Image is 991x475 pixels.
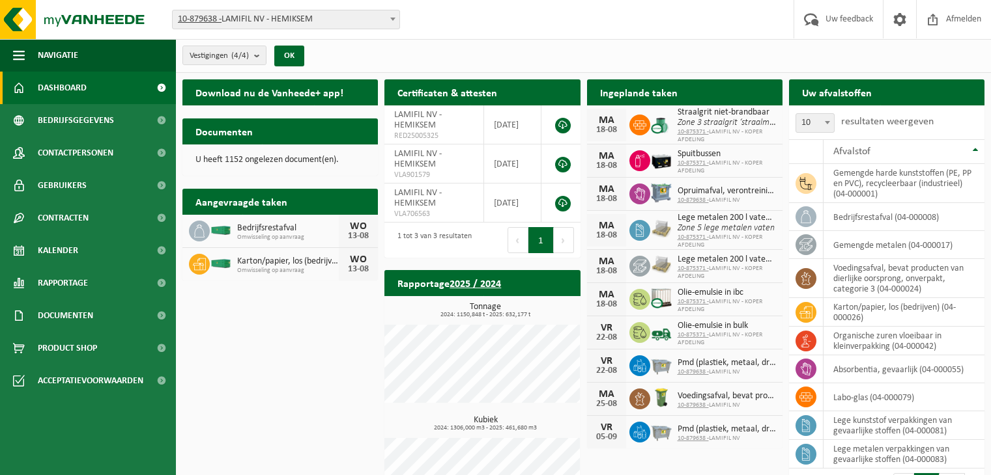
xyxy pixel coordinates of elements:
p: U heeft 1152 ongelezen document(en). [195,156,365,165]
tcxspan: Call 10-875371 - via 3CX [678,331,709,338]
h2: Ingeplande taken [587,79,691,105]
div: 18-08 [594,126,620,135]
span: 10 [796,113,835,133]
span: Karton/papier, los (bedrijven) [237,256,339,267]
tcxspan: Call 10-875371 - via 3CX [678,128,709,135]
div: VR [594,356,620,366]
count: (4/4) [231,51,249,60]
div: WO [345,221,371,232]
span: Afvalstof [833,146,870,157]
button: Vestigingen(4/4) [182,46,266,65]
button: 1 [528,227,554,253]
div: VR [594,422,620,433]
div: 22-08 [594,366,620,375]
span: Navigatie [38,39,78,72]
span: Omwisseling op aanvraag [237,267,339,275]
td: labo-glas (04-000079) [824,383,984,411]
span: Opruimafval, verontreinigd met olie [678,186,776,197]
div: MA [594,221,620,231]
span: Contracten [38,202,89,234]
span: LAMIFIL NV - HEMIKSEM [394,110,442,130]
tcxspan: Call 10-879638 - via 3CX [678,435,709,442]
div: 18-08 [594,195,620,204]
img: PB-LB-0680-HPE-BK-11 [650,148,672,170]
div: 18-08 [594,300,620,309]
span: Lege metalen 200 l vaten van niet gevaarlijke producten [678,254,776,265]
td: [DATE] [484,105,541,144]
span: Olie-emulsie in bulk [678,321,776,331]
span: Documenten [38,299,93,332]
span: Lege metalen 200 l vaten van gevaarlijke producten [678,213,776,223]
img: WB-2500-GAL-GY-01 [650,353,672,375]
tcxspan: Call 10-879638 - via 3CX [178,14,222,24]
img: PB-OT-0200-CU [650,113,672,135]
span: LAMIFIL NV - KOPER AFDELING [678,265,776,280]
span: Pmd (plastiek, metaal, drankkartons) (bedrijven) [678,424,776,435]
span: 2024: 1150,848 t - 2025: 632,177 t [391,312,580,318]
span: Voedingsafval, bevat producten van dierlijke oorsprong, onverpakt, categorie 3 [678,391,776,401]
h2: Download nu de Vanheede+ app! [182,79,356,105]
td: gemengde metalen (04-000017) [824,231,984,259]
tcxspan: Call 10-875371 - via 3CX [678,234,709,241]
span: 10 [796,114,834,132]
td: lege kunststof verpakkingen van gevaarlijke stoffen (04-000081) [824,411,984,440]
span: Product Shop [38,332,97,364]
label: resultaten weergeven [841,116,934,127]
img: PB-AP-0800-MET-02-01 [650,182,672,204]
td: [DATE] [484,183,541,223]
span: VLA901579 [394,170,474,180]
img: WB-2500-GAL-GY-01 [650,420,672,442]
span: Vestigingen [190,46,249,66]
div: 18-08 [594,231,620,240]
span: Acceptatievoorwaarden [38,364,143,397]
span: Omwisseling op aanvraag [237,234,339,241]
h3: Tonnage [391,303,580,318]
tcxspan: Call 10-879638 - via 3CX [678,197,709,204]
div: MA [594,256,620,267]
span: LAMIFIL NV - KOPER AFDELING [678,234,776,249]
h2: Certificaten & attesten [384,79,510,105]
td: absorbentia, gevaarlijk (04-000055) [824,355,984,383]
div: 18-08 [594,267,620,276]
span: Contactpersonen [38,137,113,169]
div: 13-08 [345,265,371,274]
div: 1 tot 3 van 3 resultaten [391,226,472,254]
div: 18-08 [594,161,620,170]
tcxspan: Call 10-875371 - via 3CX [678,298,709,305]
td: [DATE] [484,144,541,183]
span: LAMIFIL NV - HEMIKSEM [394,149,442,169]
tcxspan: Call 10-879638 - via 3CX [678,368,709,375]
td: bedrijfsrestafval (04-000008) [824,203,984,231]
tcxspan: Call 10-875371 - via 3CX [678,159,709,167]
span: Gebruikers [38,169,87,202]
td: karton/papier, los (bedrijven) (04-000026) [824,298,984,327]
button: OK [274,46,304,66]
tcxspan: Call 10-875371 - via 3CX [678,265,709,272]
span: Bedrijfsgegevens [38,104,114,137]
span: Dashboard [38,72,87,104]
div: 05-09 [594,433,620,442]
div: VR [594,323,620,333]
h2: Uw afvalstoffen [789,79,885,105]
button: Next [554,227,574,253]
span: LAMIFIL NV - KOPER AFDELING [678,331,776,347]
div: 25-08 [594,400,620,409]
span: Olie-emulsie in ibc [678,288,776,298]
img: HK-XC-30-GN-00 [210,257,232,269]
i: Zone 3 straalgrit ‘straalmiddel zonder filterdoek’ [678,118,854,128]
td: organische zuren vloeibaar in kleinverpakking (04-000042) [824,327,984,355]
i: Zone 5 lege metalen vaten [678,223,775,233]
div: MA [594,115,620,126]
span: Bedrijfsrestafval [237,223,339,234]
span: 2024: 1306,000 m3 - 2025: 461,680 m3 [391,425,580,431]
img: WB-0140-HPE-GN-50 [650,387,672,409]
span: LAMIFIL NV [678,368,776,376]
img: LP-PA-00000-WDN-11 [650,218,672,240]
h2: Documenten [182,118,266,144]
img: BL-LQ-LV [650,320,672,342]
span: LAMIFIL NV - KOPER AFDELING [678,128,776,144]
span: Kalender [38,234,78,267]
tcxspan: Call 10-879638 - via 3CX [678,401,709,409]
img: PB-IC-CU [650,287,672,309]
span: LAMIFIL NV - KOPER AFDELING [678,298,776,314]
